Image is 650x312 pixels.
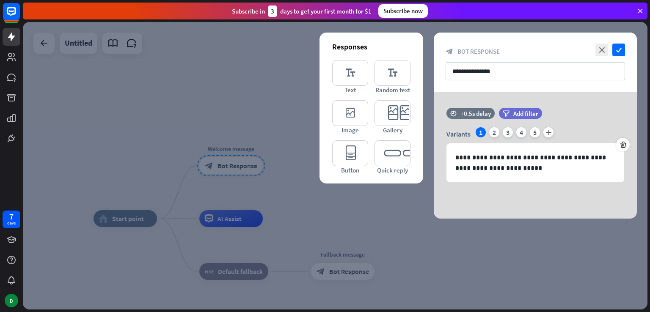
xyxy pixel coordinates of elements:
[378,4,428,18] div: Subscribe now
[460,109,491,118] div: +0.5s delay
[450,110,457,116] i: time
[457,47,500,55] span: Bot Response
[513,109,538,118] span: Add filter
[7,220,16,226] div: days
[446,130,471,138] span: Variants
[530,127,540,137] div: 5
[503,127,513,137] div: 3
[3,211,20,228] a: 7 days
[446,48,453,55] i: block_bot_response
[7,3,32,29] button: Open LiveChat chat widget
[595,44,608,56] i: close
[612,44,625,56] i: check
[516,127,526,137] div: 4
[232,5,372,17] div: Subscribe in days to get your first month for $1
[543,127,554,137] i: plus
[268,5,277,17] div: 3
[9,213,14,220] div: 7
[489,127,499,137] div: 2
[476,127,486,137] div: 1
[5,294,18,307] div: D
[503,110,510,117] i: filter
